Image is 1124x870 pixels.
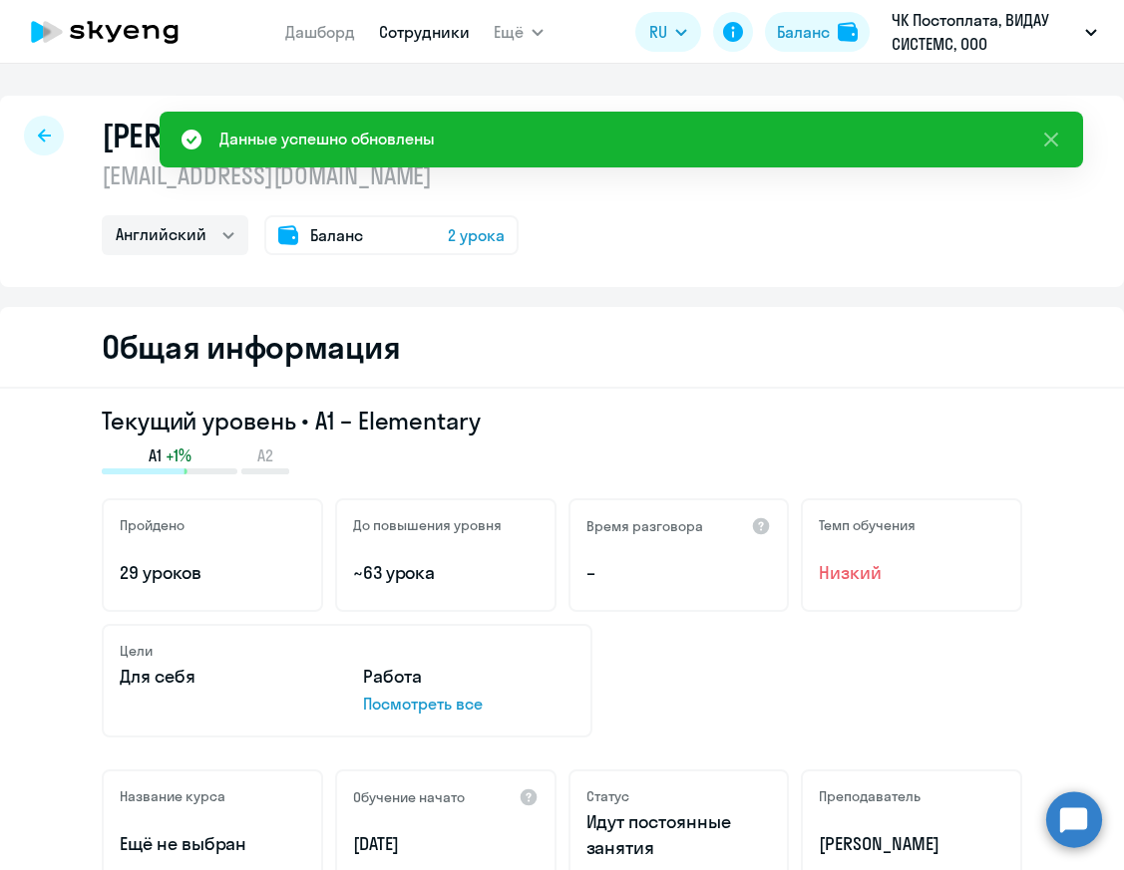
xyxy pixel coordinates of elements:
p: Работа [363,664,574,690]
span: A1 [149,444,162,466]
p: [DATE] [353,831,539,857]
h5: Цели [120,642,153,660]
p: Для себя [120,664,331,690]
a: Дашборд [285,22,355,42]
span: 2 урока [448,223,505,247]
span: RU [649,20,667,44]
button: Балансbalance [765,12,870,52]
p: Идут постоянные занятия [586,809,772,861]
h3: Текущий уровень • A1 – Elementary [102,405,1022,436]
span: Ещё [494,20,524,44]
p: ~63 урока [353,560,539,586]
h5: Статус [586,787,629,805]
p: [PERSON_NAME] [819,831,1004,857]
span: Баланс [310,223,363,247]
h5: Название курса [120,787,225,805]
span: Низкий [819,560,1004,586]
h5: Темп обучения [819,516,916,534]
span: +1% [166,444,191,466]
h5: Преподаватель [819,787,921,805]
p: [EMAIL_ADDRESS][DOMAIN_NAME] [102,159,519,191]
button: RU [635,12,701,52]
p: Посмотреть все [363,692,574,716]
a: Сотрудники [379,22,470,42]
h5: Время разговора [586,517,703,535]
p: ЧК Постоплата, ВИДАУ СИСТЕМС, ООО [892,8,1077,56]
h5: Пройдено [120,516,185,534]
button: ЧК Постоплата, ВИДАУ СИСТЕМС, ООО [882,8,1107,56]
h5: До повышения уровня [353,516,502,534]
p: Ещё не выбран [120,831,305,857]
div: Баланс [777,20,830,44]
span: A2 [257,444,273,466]
p: 29 уроков [120,560,305,586]
h5: Обучение начато [353,788,465,806]
div: Данные успешно обновлены [219,127,435,150]
h2: Общая информация [102,327,400,367]
h1: [PERSON_NAME] [102,116,313,155]
p: – [586,560,772,586]
img: balance [838,22,858,42]
button: Ещё [494,12,544,52]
